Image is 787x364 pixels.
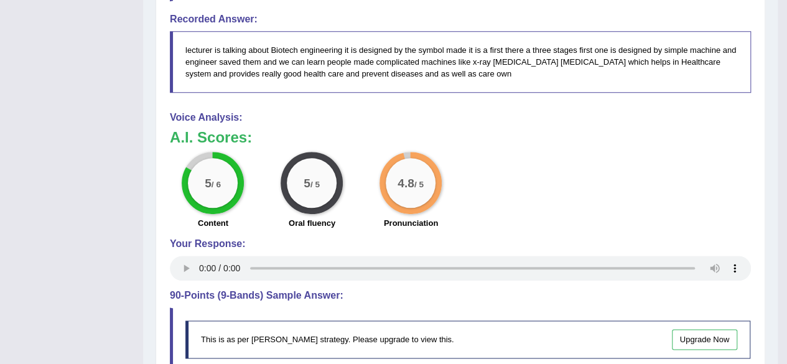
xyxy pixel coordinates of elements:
[310,179,320,189] small: / 5
[398,176,415,190] big: 4.8
[414,179,424,189] small: / 5
[170,112,751,123] h4: Voice Analysis:
[672,329,738,350] a: Upgrade Now
[289,217,335,229] label: Oral fluency
[170,290,751,301] h4: 90-Points (9-Bands) Sample Answer:
[170,129,252,146] b: A.I. Scores:
[384,217,438,229] label: Pronunciation
[212,179,221,189] small: / 6
[170,238,751,250] h4: Your Response:
[170,31,751,93] blockquote: lecturer is talking about Biotech engineering it is designed by the symbol made it is a first the...
[198,217,228,229] label: Content
[170,14,751,25] h4: Recorded Answer:
[205,176,212,190] big: 5
[185,320,750,358] div: This is as per [PERSON_NAME] strategy. Please upgrade to view this.
[304,176,311,190] big: 5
